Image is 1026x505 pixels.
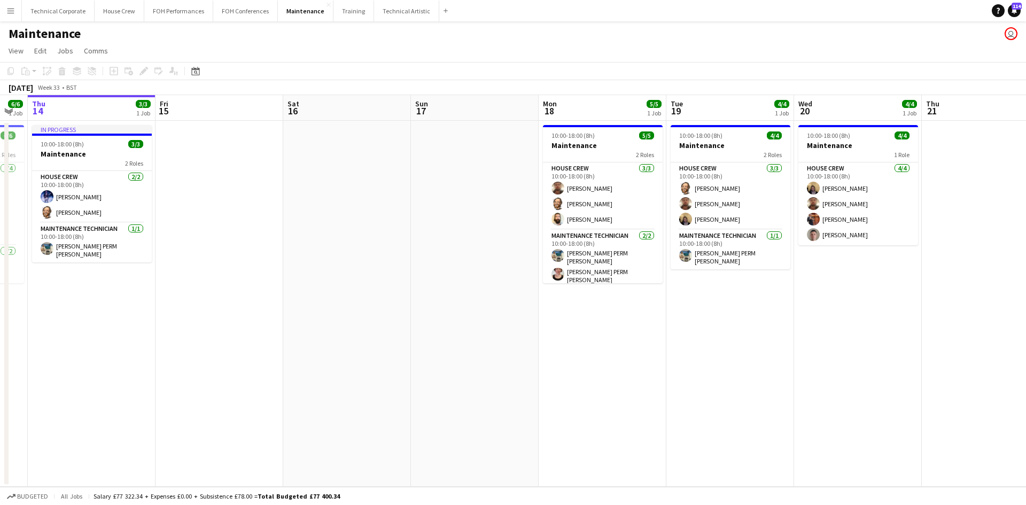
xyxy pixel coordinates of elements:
button: Technical Corporate [22,1,95,21]
span: Total Budgeted £77 400.34 [258,492,340,500]
button: FOH Performances [144,1,213,21]
a: View [4,44,28,58]
span: All jobs [59,492,84,500]
span: View [9,46,24,56]
button: Training [333,1,374,21]
a: Comms [80,44,112,58]
span: 114 [1012,3,1022,10]
a: Edit [30,44,51,58]
button: Technical Artistic [374,1,439,21]
span: Edit [34,46,46,56]
div: [DATE] [9,82,33,93]
div: BST [66,83,77,91]
button: FOH Conferences [213,1,278,21]
button: House Crew [95,1,144,21]
span: Comms [84,46,108,56]
span: Budgeted [17,493,48,500]
span: Jobs [57,46,73,56]
button: Maintenance [278,1,333,21]
a: Jobs [53,44,77,58]
app-user-avatar: Abby Hubbard [1005,27,1017,40]
button: Budgeted [5,491,50,502]
a: 114 [1008,4,1021,17]
div: Salary £77 322.34 + Expenses £0.00 + Subsistence £78.00 = [94,492,340,500]
h1: Maintenance [9,26,81,42]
